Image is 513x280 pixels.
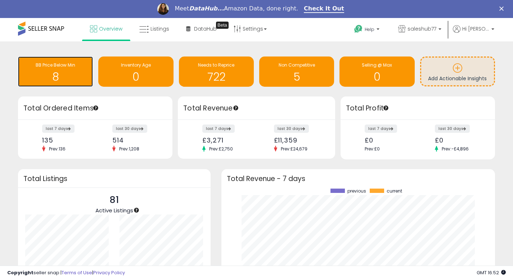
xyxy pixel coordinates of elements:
h3: Total Revenue - 7 days [227,176,490,181]
h3: Total Profit [346,103,490,113]
a: DataHub [181,18,222,40]
span: Selling @ Max [362,62,392,68]
span: Non Competitive [279,62,315,68]
div: £0 [365,136,412,144]
h3: Total Revenue [183,103,330,113]
span: current [387,189,402,194]
h1: 0 [102,71,170,83]
span: Inventory Age [121,62,151,68]
i: Get Help [354,24,363,33]
span: Prev: 1,208 [116,146,143,152]
a: BB Price Below Min 8 [18,57,93,87]
span: Prev: -£4,896 [438,146,472,152]
span: Prev: £0 [365,146,380,152]
h1: 0 [343,71,411,83]
span: Prev: £2,750 [206,146,237,152]
label: last 30 days [112,125,147,133]
span: Overview [99,25,122,32]
h1: 5 [263,71,330,83]
label: last 7 days [365,125,397,133]
span: Active Listings [95,207,133,214]
label: last 30 days [274,125,309,133]
span: 2025-09-11 16:52 GMT [477,269,506,276]
label: last 30 days [435,125,470,133]
span: saleshub77 [408,25,436,32]
div: 514 [112,136,160,144]
div: Tooltip anchor [383,105,389,111]
h1: 8 [22,71,89,83]
strong: Copyright [7,269,33,276]
div: Tooltip anchor [216,22,229,29]
div: Tooltip anchor [93,105,99,111]
a: Settings [228,18,272,40]
div: £0 [435,136,482,144]
div: £11,359 [274,136,323,144]
div: £3,271 [202,136,251,144]
span: Help [365,26,374,32]
span: Add Actionable Insights [428,75,487,82]
a: Terms of Use [62,269,92,276]
div: Meet Amazon Data, done right. [175,5,298,12]
span: BB Price Below Min [36,62,75,68]
h1: 722 [183,71,250,83]
span: Hi [PERSON_NAME] [462,25,489,32]
label: last 7 days [202,125,235,133]
h3: Total Listings [23,176,205,181]
h3: Total Ordered Items [23,103,167,113]
span: Prev: £24,679 [277,146,311,152]
a: Help [348,19,387,41]
div: Close [499,6,507,11]
span: Needs to Reprice [198,62,234,68]
a: Check It Out [304,5,344,13]
div: seller snap | | [7,270,125,276]
label: last 7 days [42,125,75,133]
a: Needs to Reprice 722 [179,57,254,87]
a: Add Actionable Insights [421,58,494,85]
img: Profile image for Georgie [157,3,169,15]
a: Inventory Age 0 [98,57,173,87]
p: 81 [95,193,133,207]
div: 135 [42,136,90,144]
a: Privacy Policy [93,269,125,276]
i: DataHub... [189,5,224,12]
span: DataHub [194,25,217,32]
div: Tooltip anchor [233,105,239,111]
a: saleshub77 [393,18,447,41]
a: Overview [85,18,128,40]
span: Prev: 136 [45,146,69,152]
a: Selling @ Max 0 [339,57,414,87]
a: Listings [134,18,175,40]
a: Hi [PERSON_NAME] [453,25,494,41]
span: previous [347,189,366,194]
span: Listings [150,25,169,32]
a: Non Competitive 5 [259,57,334,87]
div: Tooltip anchor [133,207,140,213]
